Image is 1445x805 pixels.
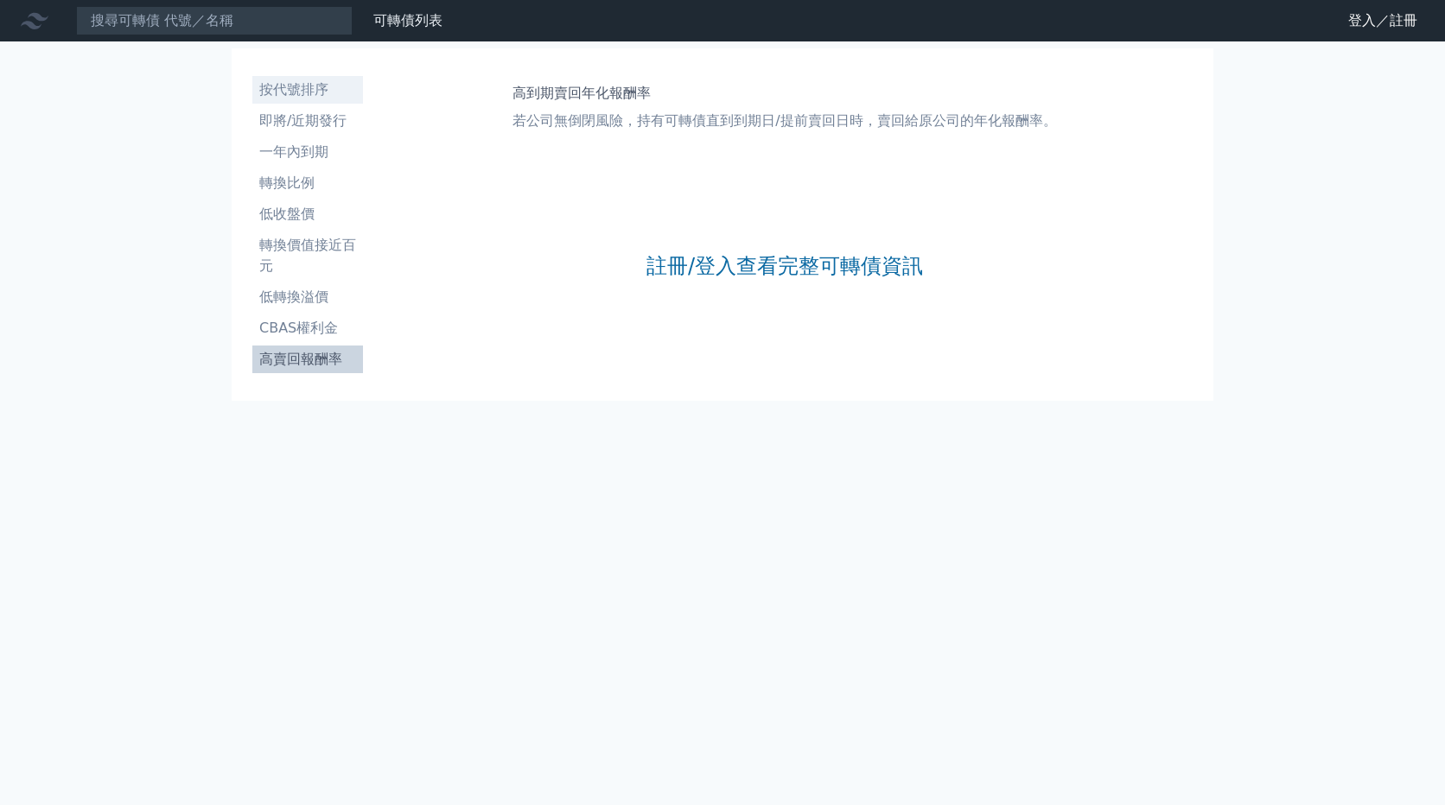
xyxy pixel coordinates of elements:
input: 搜尋可轉債 代號／名稱 [76,6,353,35]
li: 低收盤價 [252,204,363,225]
a: 轉換比例 [252,169,363,197]
li: 轉換價值接近百元 [252,235,363,276]
a: 低收盤價 [252,200,363,228]
li: 即將/近期發行 [252,111,363,131]
li: 按代號排序 [252,79,363,100]
li: 低轉換溢價 [252,287,363,307]
a: 高賣回報酬率 [252,345,363,373]
a: 低轉換溢價 [252,283,363,311]
p: 若公司無倒閉風險，持有可轉債直到到期日/提前賣回日時，賣回給原公司的年化報酬率。 [512,111,1056,131]
li: CBAS權利金 [252,318,363,339]
a: 轉換價值接近百元 [252,231,363,280]
a: 即將/近期發行 [252,107,363,135]
a: CBAS權利金 [252,314,363,342]
a: 登入／註冊 [1334,7,1431,35]
li: 高賣回報酬率 [252,349,363,370]
a: 註冊/登入查看完整可轉債資訊 [646,252,923,280]
li: 一年內到期 [252,142,363,162]
a: 一年內到期 [252,138,363,166]
a: 可轉債列表 [373,12,442,29]
li: 轉換比例 [252,173,363,193]
h1: 高到期賣回年化報酬率 [512,83,1056,104]
a: 按代號排序 [252,76,363,104]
